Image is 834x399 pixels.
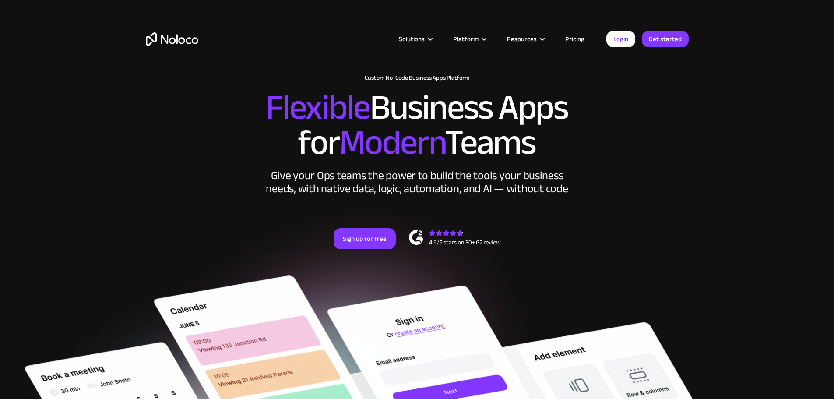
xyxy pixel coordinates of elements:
h2: Business Apps for Teams [146,90,689,160]
div: Platform [453,33,479,45]
span: Modern [339,110,445,175]
div: Resources [496,33,554,45]
div: Platform [442,33,496,45]
div: Resources [507,33,537,45]
div: Give your Ops teams the power to build the tools your business needs, with native data, logic, au... [264,169,570,195]
span: Flexible [266,75,370,140]
div: Solutions [399,33,425,45]
a: Get started [642,31,689,47]
a: Pricing [554,33,595,45]
a: Login [606,31,635,47]
div: Solutions [388,33,442,45]
a: Sign up for free [334,228,396,249]
a: home [146,32,198,46]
